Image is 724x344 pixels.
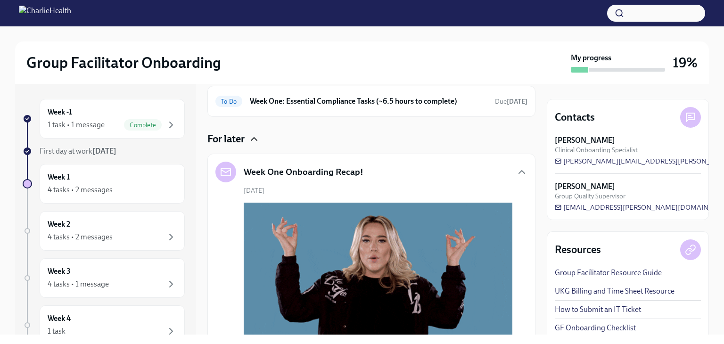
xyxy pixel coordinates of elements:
[40,147,116,156] span: First day at work
[48,232,113,242] div: 4 tasks • 2 messages
[23,146,185,156] a: First day at work[DATE]
[555,192,625,201] span: Group Quality Supervisor
[26,53,221,72] h2: Group Facilitator Onboarding
[48,279,109,289] div: 4 tasks • 1 message
[23,211,185,251] a: Week 24 tasks • 2 messages
[555,181,615,192] strong: [PERSON_NAME]
[207,132,535,146] div: For later
[48,313,71,324] h6: Week 4
[48,185,113,195] div: 4 tasks • 2 messages
[23,258,185,298] a: Week 34 tasks • 1 message
[250,96,487,106] h6: Week One: Essential Compliance Tasks (~6.5 hours to complete)
[244,166,363,178] h5: Week One Onboarding Recap!
[48,219,70,229] h6: Week 2
[215,94,527,109] a: To DoWeek One: Essential Compliance Tasks (~6.5 hours to complete)Due[DATE]
[48,107,72,117] h6: Week -1
[215,98,242,105] span: To Do
[124,122,162,129] span: Complete
[23,164,185,204] a: Week 14 tasks • 2 messages
[507,98,527,106] strong: [DATE]
[23,99,185,139] a: Week -11 task • 1 messageComplete
[244,186,264,195] span: [DATE]
[495,98,527,106] span: Due
[555,146,638,155] span: Clinical Onboarding Specialist
[555,110,595,124] h4: Contacts
[48,326,66,336] div: 1 task
[555,286,675,296] a: UKG Billing and Time Sheet Resource
[495,97,527,106] span: September 22nd, 2025 10:00
[48,120,105,130] div: 1 task • 1 message
[571,53,611,63] strong: My progress
[92,147,116,156] strong: [DATE]
[19,6,71,21] img: CharlieHealth
[555,268,662,278] a: Group Facilitator Resource Guide
[555,304,641,315] a: How to Submit an IT Ticket
[48,172,70,182] h6: Week 1
[207,132,245,146] h4: For later
[673,54,698,71] h3: 19%
[48,266,71,277] h6: Week 3
[555,243,601,257] h4: Resources
[555,135,615,146] strong: [PERSON_NAME]
[555,323,636,333] a: GF Onboarding Checklist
